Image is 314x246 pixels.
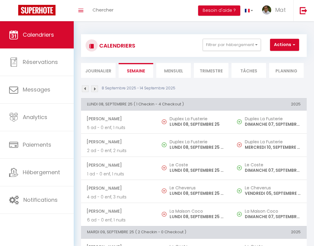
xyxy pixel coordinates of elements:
[245,214,301,220] p: DIMANCHE 07, SEPTEMBRE 25 - 17:00
[237,142,242,147] img: NO IMAGE
[170,121,225,128] p: LUNDI 08, SEPTEMBRE 25
[23,168,60,176] span: Hébergement
[237,212,242,217] img: NO IMAGE
[23,86,50,93] span: Messages
[245,144,301,151] p: MERCREDI 10, SEPTEMBRE 25 - 09:00
[23,31,54,38] span: Calendriers
[23,113,47,121] span: Analytics
[262,5,271,15] img: ...
[269,63,304,78] li: Planning
[245,116,301,121] h5: Duplex La Fusterie
[245,209,301,214] h5: La Maison Coco
[93,7,113,13] span: Chercher
[156,63,191,78] li: Mensuel
[231,98,307,110] th: 2025
[170,167,225,174] p: LUNDI 08, SEPTEMBRE 25 - 10:00
[86,205,150,217] span: [PERSON_NAME]
[300,7,307,14] img: logout
[86,182,150,194] span: [PERSON_NAME]
[245,139,301,144] h5: Duplex La Fusterie
[170,185,225,190] h5: Le Cheverus
[270,39,299,51] button: Actions
[86,159,150,171] span: [PERSON_NAME]
[23,58,58,66] span: Réservations
[87,217,150,223] p: 6 ad - 0 enf, 1 nuits
[231,63,266,78] li: Tâches
[245,185,301,190] h5: Le Cheverus
[245,167,301,174] p: DIMANCHE 07, SEPTEMBRE 25 - 19:00
[23,141,51,148] span: Paiements
[81,98,231,110] th: LUNDI 08, SEPTEMBRE 25 ( 1 Checkin - 4 Checkout )
[198,5,240,16] button: Besoin d'aide ?
[87,194,150,200] p: 4 ad - 0 enf, 3 nuits
[231,226,307,238] th: 2025
[245,121,301,128] p: DIMANCHE 07, SEPTEMBRE 25
[170,190,225,197] p: LUNDI 08, SEPTEMBRE 25 - 10:00
[237,165,242,170] img: NO IMAGE
[86,136,150,148] span: [PERSON_NAME]
[237,119,242,124] img: NO IMAGE
[170,214,225,220] p: LUNDI 08, SEPTEMBRE 25 - 10:00
[170,139,225,144] h5: Duplex La Fusterie
[18,5,56,15] img: Super Booking
[23,196,58,204] span: Notifications
[87,125,150,131] p: 5 ad - 0 enf, 1 nuits
[203,39,261,51] button: Filtrer par hébergement
[162,188,167,193] img: NO IMAGE
[81,226,231,238] th: MARDI 09, SEPTEMBRE 25 ( 2 Checkin - 0 Checkout )
[81,63,116,78] li: Journalier
[86,113,150,125] span: [PERSON_NAME]
[162,212,167,217] img: NO IMAGE
[170,116,225,121] h5: Duplex La Fusterie
[162,165,167,170] img: NO IMAGE
[245,190,301,197] p: VENDREDI 05, SEPTEMBRE 25 - 17:00
[170,144,225,151] p: LUNDI 08, SEPTEMBRE 25 - 17:00
[5,2,23,21] button: Ouvrir le widget de chat LiveChat
[87,148,150,154] p: 2 ad - 0 enf, 2 nuits
[98,39,135,52] h3: CALENDRIERS
[170,162,225,167] h5: Le Coste
[237,188,242,193] img: NO IMAGE
[102,85,175,91] p: 8 Septembre 2025 - 14 Septembre 2025
[194,63,228,78] li: Trimestre
[245,162,301,167] h5: Le Coste
[162,119,167,124] img: NO IMAGE
[87,171,150,177] p: 1 ad - 0 enf, 1 nuits
[119,63,153,78] li: Semaine
[170,209,225,214] h5: La Maison Coco
[275,6,286,14] span: Mat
